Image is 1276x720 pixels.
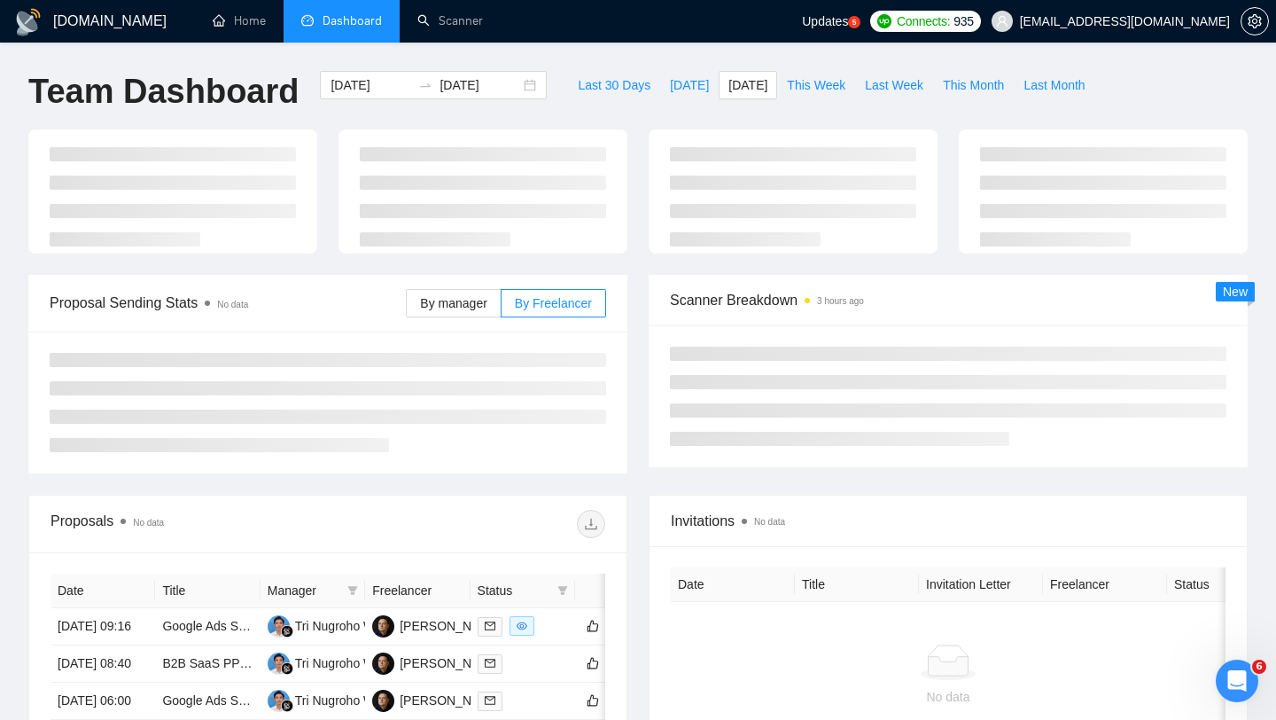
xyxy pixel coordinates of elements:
[578,75,650,95] span: Last 30 Days
[855,71,933,99] button: Last Week
[418,78,432,92] span: swap-right
[587,619,599,633] span: like
[671,510,1225,532] span: Invitations
[372,693,502,707] a: DS[PERSON_NAME]
[1252,660,1266,674] span: 6
[728,75,767,95] span: [DATE]
[485,658,495,669] span: mail
[268,655,408,669] a: TNTri Nugroho Wibowo
[213,13,266,28] a: homeHome
[1241,14,1268,28] span: setting
[372,615,394,638] img: DS
[1023,75,1085,95] span: Last Month
[372,618,502,632] a: DS[PERSON_NAME]
[568,71,660,99] button: Last 30 Days
[162,619,398,633] a: Google Ads Specialist for Affiliate Websites
[51,646,155,683] td: [DATE] 08:40
[400,616,502,636] div: [PERSON_NAME]
[754,517,785,527] span: No data
[478,581,550,600] span: Status
[268,618,408,632] a: TNTri Nugroho Wibowo
[787,75,845,95] span: This Week
[372,690,394,712] img: DS
[295,691,408,710] div: Tri Nugroho Wibowo
[268,693,408,707] a: TNTri Nugroho Wibowo
[281,662,293,675] img: gigradar-bm.png
[777,71,855,99] button: This Week
[418,78,432,92] span: to
[582,690,603,711] button: like
[51,683,155,720] td: [DATE] 06:00
[344,577,362,604] span: filter
[50,292,406,314] span: Proposal Sending Stats
[281,625,293,638] img: gigradar-bm.png
[660,71,719,99] button: [DATE]
[217,300,248,309] span: No data
[268,690,290,712] img: TN
[582,615,603,637] button: like
[155,646,260,683] td: B2B SaaS PPC Campaign Optimization Expert Needed
[485,695,495,706] span: mail
[347,585,358,596] span: filter
[155,574,260,608] th: Title
[943,75,1004,95] span: This Month
[268,581,340,600] span: Manager
[557,585,568,596] span: filter
[933,71,1014,99] button: This Month
[587,693,599,708] span: like
[670,75,709,95] span: [DATE]
[582,653,603,674] button: like
[51,574,155,608] th: Date
[897,12,950,31] span: Connects:
[485,621,495,631] span: mail
[1241,7,1269,35] button: setting
[1014,71,1094,99] button: Last Month
[133,518,164,528] span: No data
[817,296,864,306] time: 3 hours ago
[1043,567,1167,602] th: Freelancer
[852,19,857,27] text: 5
[400,691,502,710] div: [PERSON_NAME]
[865,75,923,95] span: Last Week
[848,16,860,28] a: 5
[268,615,290,638] img: TN
[417,13,483,28] a: searchScanner
[372,653,394,675] img: DS
[268,653,290,675] img: TN
[331,75,411,95] input: Start date
[261,574,365,608] th: Manager
[372,655,502,669] a: DS[PERSON_NAME]
[155,608,260,646] td: Google Ads Specialist for Affiliate Websites
[877,14,891,28] img: upwork-logo.png
[323,13,382,28] span: Dashboard
[996,15,1008,27] span: user
[1216,660,1258,702] iframe: Intercom live chat
[281,700,293,712] img: gigradar-bm.png
[953,12,973,31] span: 935
[28,71,299,113] h1: Team Dashboard
[587,656,599,670] span: like
[685,687,1211,707] div: No data
[515,296,592,310] span: By Freelancer
[365,574,470,608] th: Freelancer
[1241,14,1269,28] a: setting
[51,510,328,538] div: Proposals
[554,577,572,604] span: filter
[671,567,795,602] th: Date
[440,75,520,95] input: End date
[420,296,486,310] span: By manager
[670,289,1226,311] span: Scanner Breakdown
[795,567,919,602] th: Title
[51,608,155,646] td: [DATE] 09:16
[301,14,314,27] span: dashboard
[919,567,1043,602] th: Invitation Letter
[155,683,260,720] td: Google Ads Specialist for Local Service Businesses (Ongoing Work)
[517,621,527,631] span: eye
[1223,285,1248,299] span: New
[400,653,502,673] div: [PERSON_NAME]
[162,656,467,670] a: B2B SaaS PPC Campaign Optimization Expert Needed
[295,653,408,673] div: Tri Nugroho Wibowo
[719,71,777,99] button: [DATE]
[14,8,43,36] img: logo
[295,616,408,636] div: Tri Nugroho Wibowo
